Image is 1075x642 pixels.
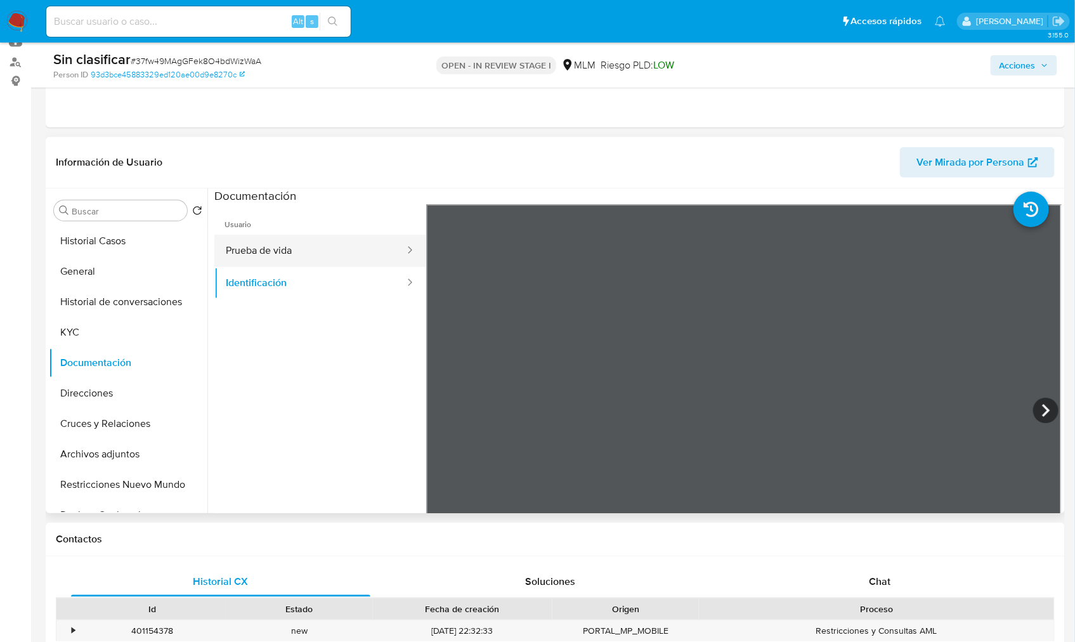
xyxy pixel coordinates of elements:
div: Restricciones y Consultas AML [699,620,1054,641]
button: Devices Geolocation [49,500,207,530]
div: Proceso [708,603,1045,615]
input: Buscar usuario o caso... [46,13,351,30]
input: Buscar [72,206,182,217]
div: 401154378 [88,625,217,637]
button: Historial Casos [49,226,207,256]
b: Sin clasificar [53,49,131,69]
span: 3.155.0 [1048,30,1069,40]
button: Documentación [49,348,207,378]
span: Ver Mirada por Persona [916,147,1025,178]
p: erika.juarez@mercadolibre.com.mx [976,15,1048,27]
span: Chat [869,574,890,589]
h1: Contactos [56,533,1055,546]
button: Archivos adjuntos [49,439,207,469]
button: General [49,256,207,287]
span: Riesgo PLD: [601,58,674,72]
div: [DATE] 22:32:33 [373,620,552,641]
a: Salir [1052,15,1065,28]
span: # 37fw49MAgGFek8O4bdWizWaA [131,55,261,67]
button: Cruces y Relaciones [49,409,207,439]
span: Historial CX [193,574,248,589]
div: MLM [561,58,596,72]
button: search-icon [320,13,346,30]
span: Accesos rápidos [851,15,922,28]
b: Person ID [53,69,88,81]
button: Buscar [59,206,69,216]
div: PORTAL_MP_MOBILE [552,620,700,641]
button: KYC [49,317,207,348]
div: Fecha de creación [382,603,544,615]
button: Restricciones Nuevo Mundo [49,469,207,500]
div: Id [88,603,217,615]
button: Acciones [991,55,1057,75]
div: Estado [235,603,364,615]
span: s [310,15,314,27]
a: Notificaciones [935,16,946,27]
span: Alt [293,15,303,27]
button: Historial de conversaciones [49,287,207,317]
button: Direcciones [49,378,207,409]
div: new [226,620,373,641]
span: Acciones [1000,55,1036,75]
p: OPEN - IN REVIEW STAGE I [436,56,556,74]
a: 93d3bce45883329ed120ae00d9e8270c [91,69,245,81]
button: Volver al orden por defecto [192,206,202,219]
h1: Información de Usuario [56,156,162,169]
button: Ver Mirada por Persona [900,147,1055,178]
span: Soluciones [525,574,575,589]
div: Origen [561,603,691,615]
div: • [72,625,75,637]
span: LOW [653,58,674,72]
